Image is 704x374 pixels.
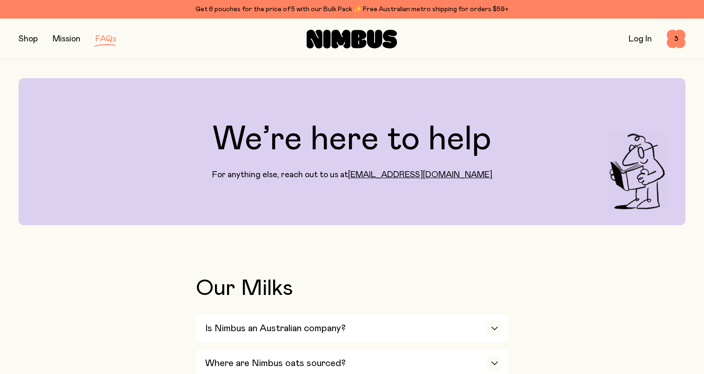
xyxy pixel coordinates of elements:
button: Is Nimbus an Australian company? [196,314,509,342]
div: Get 6 pouches for the price of 5 with our Bulk Pack ✨ Free Australian metro shipping for orders $59+ [19,4,685,15]
h1: We’re here to help [213,123,491,156]
h3: Is Nimbus an Australian company? [205,323,346,334]
p: For anything else, reach out to us at [212,169,492,180]
button: 3 [667,30,685,48]
h3: Where are Nimbus oats sourced? [205,358,346,369]
a: [EMAIL_ADDRESS][DOMAIN_NAME] [348,171,492,179]
h2: Our Milks [196,277,509,300]
a: Mission [53,35,80,43]
a: Log In [629,35,652,43]
a: FAQs [95,35,116,43]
